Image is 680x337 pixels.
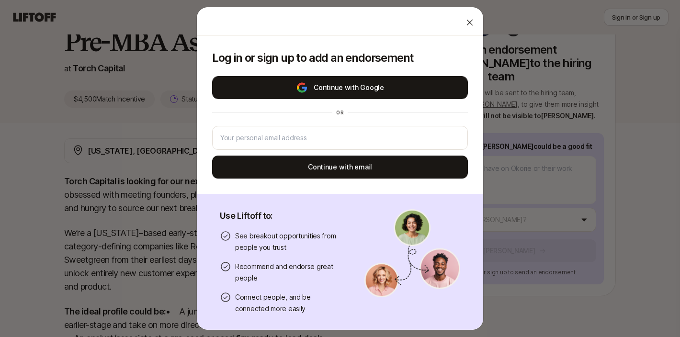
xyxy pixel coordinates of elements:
[364,209,460,297] img: signup-banner
[235,230,341,253] p: See breakout opportunities from people you trust
[220,209,341,223] p: Use Liftoff to:
[212,76,468,99] button: Continue with Google
[296,82,308,93] img: google-logo
[235,292,341,315] p: Connect people, and be connected more easily
[212,51,468,65] p: Log in or sign up to add an endorsement
[235,261,341,284] p: Recommend and endorse great people
[332,109,348,116] div: or
[220,132,460,144] input: Your personal email address
[212,156,468,179] button: Continue with email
